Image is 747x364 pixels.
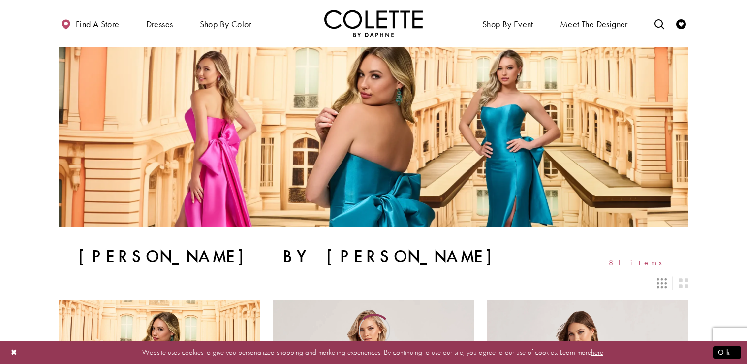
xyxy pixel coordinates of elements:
button: Submit Dialog [713,346,741,359]
a: Meet the designer [558,10,630,37]
span: Meet the designer [560,19,628,29]
span: Dresses [144,10,176,37]
span: Switch layout to 2 columns [679,278,688,288]
span: Switch layout to 3 columns [657,278,667,288]
h1: [PERSON_NAME] by [PERSON_NAME] [78,247,514,266]
span: Find a store [76,19,120,29]
a: Toggle search [652,10,667,37]
a: here [591,347,603,357]
button: Close Dialog [6,344,23,361]
span: Shop by color [200,19,251,29]
p: Website uses cookies to give you personalized shopping and marketing experiences. By continuing t... [71,346,676,359]
span: 81 items [609,258,669,266]
span: Shop By Event [482,19,533,29]
a: Visit Home Page [324,10,423,37]
img: Colette by Daphne [324,10,423,37]
span: Shop by color [197,10,254,37]
a: Check Wishlist [674,10,688,37]
div: Layout Controls [53,272,694,294]
a: Find a store [59,10,122,37]
span: Shop By Event [480,10,536,37]
span: Dresses [146,19,173,29]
